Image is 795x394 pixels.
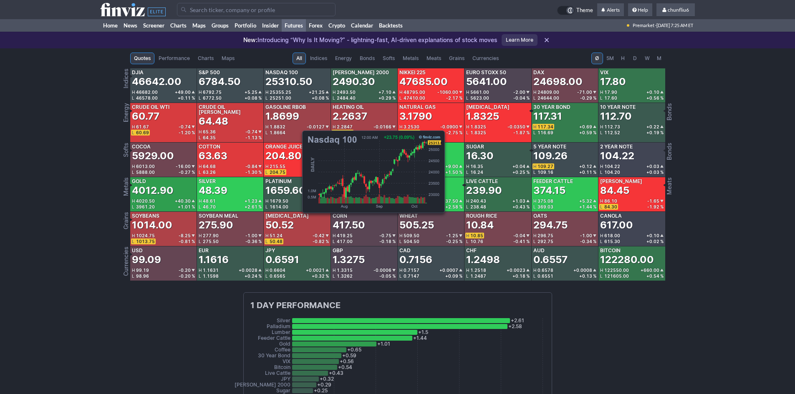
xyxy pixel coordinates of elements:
[134,54,151,63] span: Quotes
[258,96,262,100] span: %
[178,96,195,100] div: +0.11
[398,103,464,142] a: Natural Gas3.1790H3.2530-0.0900L3.1760-2.75 %
[348,19,376,32] a: Calendar
[337,90,356,95] span: 2493.50
[660,130,664,135] span: %
[533,149,568,163] div: 109.26
[136,198,155,203] span: 4020.50
[333,70,389,75] div: [PERSON_NAME] 2000
[600,70,608,75] div: VIX
[600,170,604,174] span: L
[335,54,352,63] span: Energy
[532,103,598,142] a: 30 Year Bond117.31H117.34+0.69L116.69+0.59 %
[270,198,288,203] span: 1679.50
[593,170,596,174] span: %
[132,179,146,184] div: Gold
[259,19,282,32] a: Insider
[132,110,159,123] div: 60.77
[132,199,136,203] span: H
[265,90,270,94] span: H
[194,53,217,64] a: Charts
[264,177,330,211] a: Platinum1659.60H1679.50+3.20L1614.00+0.19 %
[333,96,337,100] span: L
[466,170,470,174] span: L
[379,90,391,94] span: +7.10
[600,75,626,88] div: 17.80
[604,170,620,175] span: 104.20
[399,105,436,110] div: Natural Gas
[646,170,664,174] div: +0.03
[646,90,659,94] span: +0.10
[502,34,538,46] a: Learn More
[337,130,353,135] span: 2.2617
[312,96,329,100] div: +0.08
[577,90,592,94] span: -71.00
[445,53,468,64] a: Grains
[132,149,174,163] div: 5929.00
[538,124,553,129] span: 117.34
[533,125,538,129] span: H
[445,170,462,174] div: +1.50
[379,96,396,100] div: +0.29
[538,164,553,169] span: 109.27
[597,3,624,17] a: Alerts
[167,19,189,32] a: Charts
[656,3,695,17] a: chunfliu6
[310,54,327,63] span: Indices
[470,90,489,95] span: 5661.00
[398,68,464,103] a: Nikkei 22547685.00H48795.00-1060.00L47410.00-2.17 %
[399,90,404,94] span: H
[538,95,559,100] span: 24644.00
[512,170,530,174] div: +0.25
[130,68,197,103] a: DJIA46642.00H46682.00+49.00L46578.00+0.11 %
[265,125,270,129] span: H
[600,149,634,163] div: 104.22
[620,54,626,63] span: H
[533,170,538,174] span: L
[333,75,375,88] div: 2490.30
[379,53,399,64] a: Softs
[598,143,665,177] a: 2 Year Note104.22H104.22+0.03L104.20+0.03 %
[646,130,664,135] div: +0.19
[600,130,604,135] span: L
[203,135,216,140] span: 64.35
[331,53,356,64] a: Energy
[130,103,197,142] a: Crude Oil WTI60.77H61.67-0.74L60.69-1.20 %
[604,124,620,129] span: 112.73
[604,90,617,95] span: 17.90
[446,96,462,100] div: -2.17
[466,179,498,184] div: Live Cattle
[404,90,425,95] span: 48795.00
[197,103,263,142] a: Crude Oil [PERSON_NAME]64.48H65.36-0.74L64.35-1.13 %
[466,75,507,88] div: 5641.00
[470,164,483,169] span: 16.35
[604,198,617,203] span: 86.10
[136,164,155,169] span: 6013.00
[579,130,596,135] div: +0.59
[470,95,489,100] span: 5623.00
[199,96,203,100] span: L
[513,96,530,100] div: -0.04
[100,19,121,32] a: Home
[598,177,665,211] a: [PERSON_NAME]84.45H86.10-1.65L84.30-1.92 %
[591,53,603,64] button: Ø
[306,134,441,209] img: chart.ashx
[507,125,525,129] span: -0.0350
[333,125,337,129] span: H
[404,124,419,129] span: 3.2530
[466,144,484,149] div: Sugar
[466,130,470,135] span: L
[376,19,406,32] a: Backtests
[464,177,531,211] a: Live Cattle239.90H240.43+1.03L238.48+0.43 %
[466,96,470,100] span: L
[628,3,652,17] a: Help
[427,54,441,63] span: Meats
[360,54,375,63] span: Bonds
[576,6,593,15] span: Theme
[399,53,422,64] a: Metals
[326,19,348,32] a: Crypto
[199,170,203,174] span: L
[282,19,306,32] a: Futures
[136,130,149,135] span: 60.69
[392,96,396,100] span: %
